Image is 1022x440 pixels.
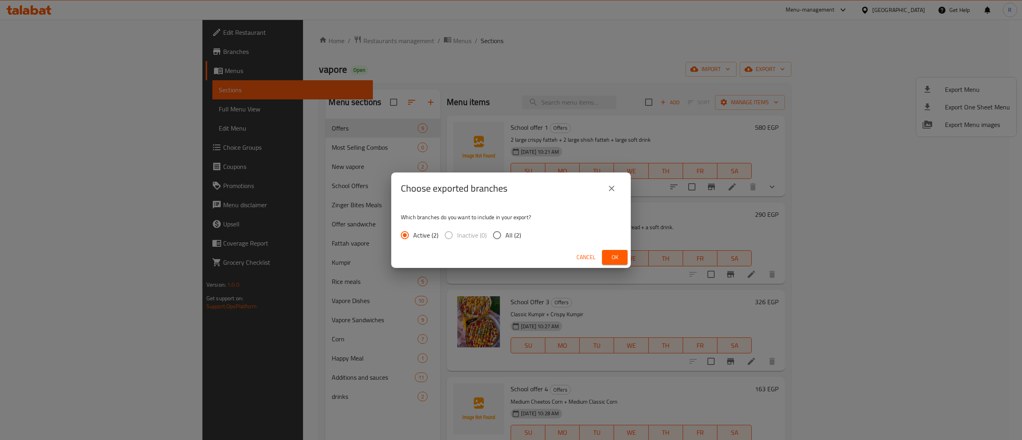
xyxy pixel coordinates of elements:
p: Which branches do you want to include in your export? [401,213,621,221]
button: close [602,179,621,198]
button: Ok [602,250,628,265]
span: Active (2) [413,230,438,240]
h2: Choose exported branches [401,182,507,195]
span: Cancel [576,252,596,262]
span: All (2) [505,230,521,240]
span: Inactive (0) [457,230,487,240]
span: Ok [608,252,621,262]
button: Cancel [573,250,599,265]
